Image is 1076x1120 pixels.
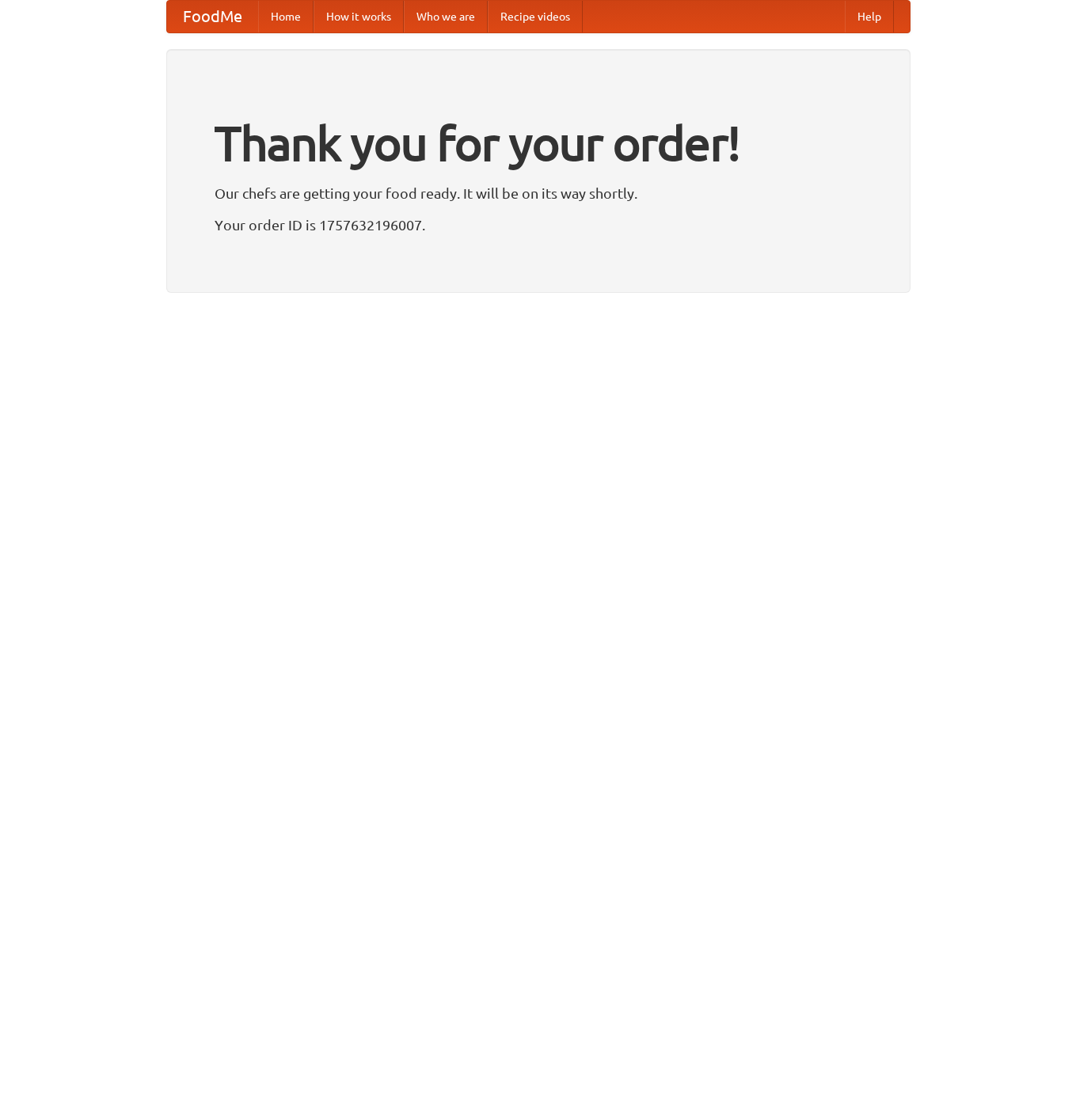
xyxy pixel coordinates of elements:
p: Your order ID is 1757632196007. [215,213,862,237]
a: How it works [314,1,404,32]
h1: Thank you for your order! [215,105,862,181]
a: Help [845,1,894,32]
a: FoodMe [167,1,258,32]
a: Home [258,1,314,32]
a: Recipe videos [488,1,583,32]
a: Who we are [404,1,488,32]
p: Our chefs are getting your food ready. It will be on its way shortly. [215,181,862,205]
